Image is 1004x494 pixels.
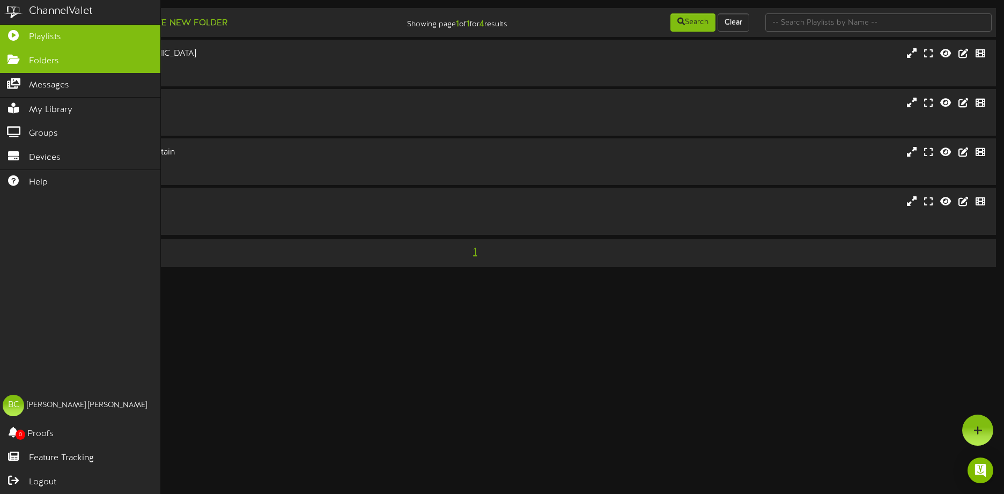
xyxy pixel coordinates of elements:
[29,476,56,489] span: Logout
[29,452,94,464] span: Feature Tracking
[43,109,427,119] div: Landscape ( 16:9 )
[43,168,427,177] div: # 9393
[354,12,515,31] div: Showing page of for results
[29,152,61,164] span: Devices
[43,119,427,128] div: # 11913
[27,428,54,440] span: Proofs
[470,246,479,258] span: 1
[43,146,427,159] div: [PERSON_NAME] - Mountain
[718,13,749,32] button: Clear
[29,4,93,19] div: ChannelValet
[479,19,484,29] strong: 4
[29,55,59,68] span: Folders
[27,400,147,411] div: [PERSON_NAME] [PERSON_NAME]
[670,13,715,32] button: Search
[467,19,470,29] strong: 1
[43,97,427,109] div: Farmington - Rhino
[43,217,427,226] div: # 9394
[29,104,72,116] span: My Library
[456,19,459,29] strong: 1
[124,17,231,30] button: Create New Folder
[29,79,69,92] span: Messages
[43,60,427,69] div: Landscape ( 16:9 )
[43,69,427,78] div: # 11914
[29,176,48,189] span: Help
[43,208,427,217] div: Landscape ( 16:9 )
[968,458,993,483] div: Open Intercom Messenger
[43,196,427,208] div: [PERSON_NAME] - River
[16,430,25,440] span: 0
[29,31,61,43] span: Playlists
[3,395,24,416] div: BC
[765,13,992,32] input: -- Search Playlists by Name --
[43,48,427,60] div: Farmington - [GEOGRAPHIC_DATA]
[29,128,58,140] span: Groups
[43,159,427,168] div: Landscape ( 16:9 )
